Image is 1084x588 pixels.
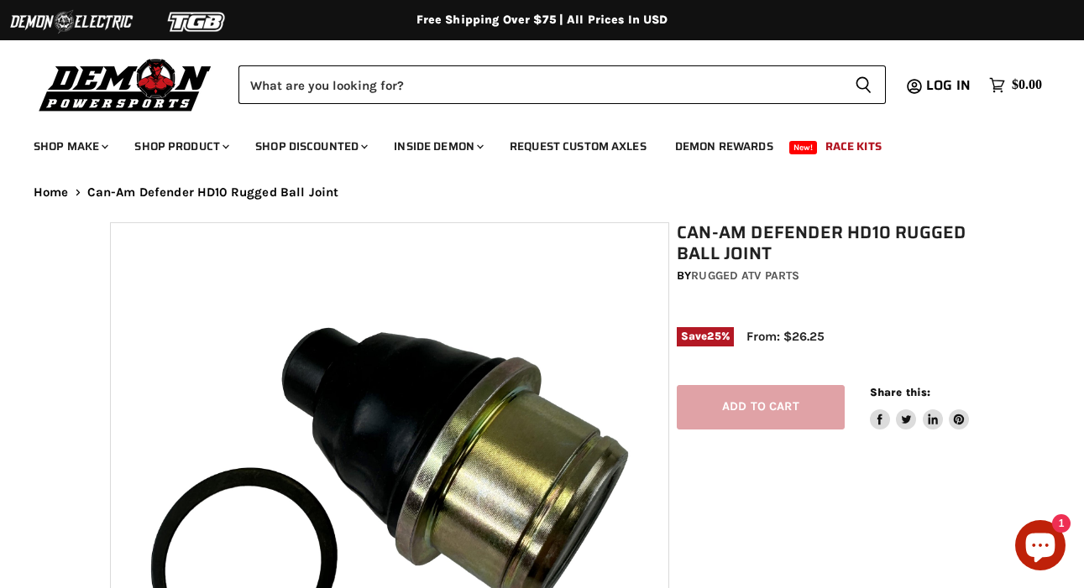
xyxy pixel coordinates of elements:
[8,6,134,38] img: Demon Electric Logo 2
[870,386,930,398] span: Share this:
[746,329,825,344] span: From: $26.25
[870,385,970,429] aside: Share this:
[813,129,894,164] a: Race Kits
[1010,520,1071,575] inbox-online-store-chat: Shopify online store chat
[122,129,239,164] a: Shop Product
[841,65,886,104] button: Search
[919,78,981,93] a: Log in
[662,129,786,164] a: Demon Rewards
[21,122,1038,164] ul: Main menu
[238,65,841,104] input: Search
[34,55,217,114] img: Demon Powersports
[1012,77,1042,93] span: $0.00
[677,222,982,264] h1: Can-Am Defender HD10 Rugged Ball Joint
[926,75,971,96] span: Log in
[243,129,378,164] a: Shop Discounted
[981,73,1050,97] a: $0.00
[497,129,659,164] a: Request Custom Axles
[134,6,260,38] img: TGB Logo 2
[691,268,799,283] a: Rugged ATV Parts
[381,129,494,164] a: Inside Demon
[677,267,982,285] div: by
[707,330,720,342] span: 25
[21,129,118,164] a: Shop Make
[238,65,886,104] form: Product
[34,185,69,200] a: Home
[87,185,339,200] span: Can-Am Defender HD10 Rugged Ball Joint
[677,327,734,346] span: Save %
[789,141,818,154] span: New!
